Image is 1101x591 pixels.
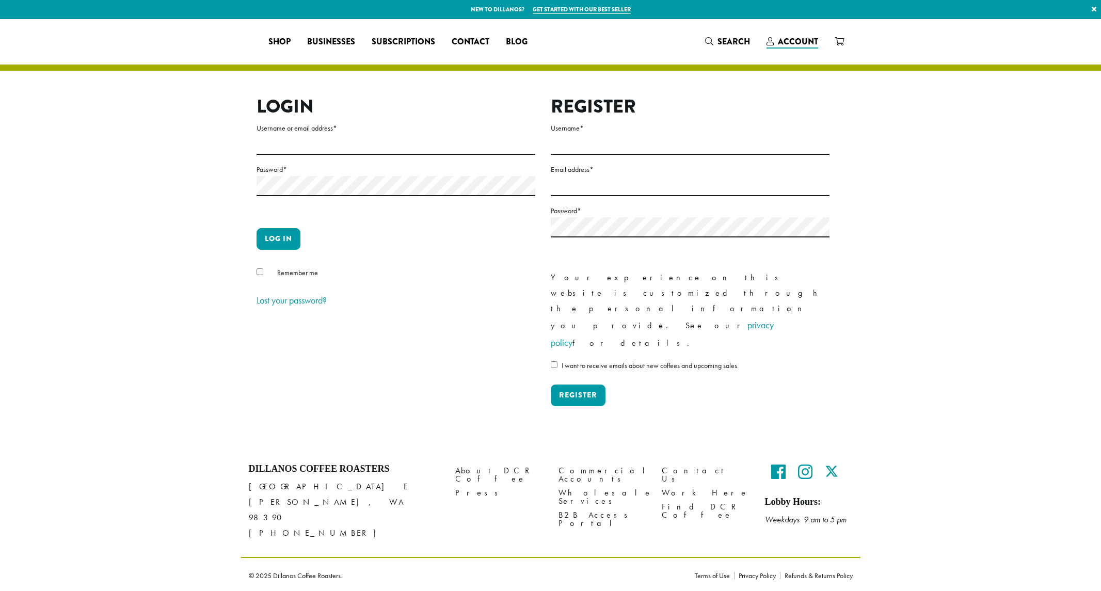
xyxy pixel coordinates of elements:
a: Lost your password? [257,294,327,306]
span: Search [717,36,750,47]
label: Password [551,204,829,217]
button: Register [551,385,605,406]
label: Email address [551,163,829,176]
a: Get started with our best seller [533,5,631,14]
label: Username [551,122,829,135]
h2: Register [551,95,829,118]
a: Search [697,33,758,50]
span: Blog [506,36,528,49]
h5: Lobby Hours: [765,497,853,508]
a: Refunds & Returns Policy [780,572,853,579]
a: Shop [260,34,299,50]
span: Subscriptions [372,36,435,49]
h4: Dillanos Coffee Roasters [249,464,440,475]
a: Terms of Use [695,572,734,579]
h2: Login [257,95,535,118]
a: Commercial Accounts [559,464,646,486]
a: Contact Us [662,464,749,486]
label: Username or email address [257,122,535,135]
a: B2B Access Portal [559,508,646,531]
span: Account [778,36,818,47]
a: Find DCR Coffee [662,500,749,522]
a: About DCR Coffee [455,464,543,486]
a: privacy policy [551,319,774,348]
p: [GEOGRAPHIC_DATA] E [PERSON_NAME], WA 98390 [PHONE_NUMBER] [249,479,440,541]
label: Password [257,163,535,176]
p: Your experience on this website is customized through the personal information you provide. See o... [551,270,829,352]
a: Wholesale Services [559,486,646,508]
span: Remember me [277,268,318,277]
span: I want to receive emails about new coffees and upcoming sales. [562,361,739,370]
a: Privacy Policy [734,572,780,579]
span: Businesses [307,36,355,49]
input: I want to receive emails about new coffees and upcoming sales. [551,361,557,368]
em: Weekdays 9 am to 5 pm [765,514,847,525]
button: Log in [257,228,300,250]
span: Contact [452,36,489,49]
a: Press [455,486,543,500]
span: Shop [268,36,291,49]
a: Work Here [662,486,749,500]
p: © 2025 Dillanos Coffee Roasters. [249,572,679,579]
